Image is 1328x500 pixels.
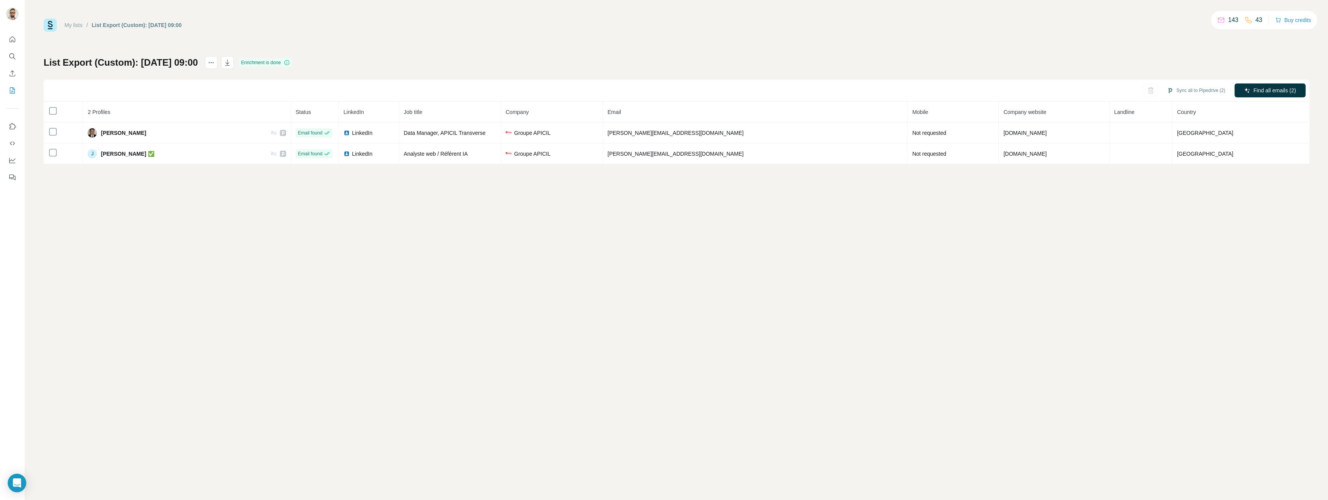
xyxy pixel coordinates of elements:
span: [PERSON_NAME][EMAIL_ADDRESS][DOMAIN_NAME] [608,151,744,157]
div: J [88,149,97,158]
span: [PERSON_NAME] ✅ [101,150,154,158]
span: [PERSON_NAME] [101,129,146,137]
button: Enrich CSV [6,66,19,80]
img: Avatar [6,8,19,20]
span: Mobile [912,109,928,115]
span: Company [506,109,529,115]
button: Sync all to Pipedrive (2) [1162,85,1231,96]
img: company-logo [506,151,512,157]
div: Open Intercom Messenger [8,474,26,492]
div: List Export (Custom): [DATE] 09:00 [92,21,182,29]
img: Avatar [88,128,97,138]
span: Company website [1003,109,1046,115]
button: Use Surfe on LinkedIn [6,119,19,133]
span: 2 Profiles [88,109,110,115]
span: Not requested [912,130,946,136]
button: actions [205,56,217,69]
span: [GEOGRAPHIC_DATA] [1177,130,1233,136]
span: Not requested [912,151,946,157]
p: 43 [1255,15,1262,25]
span: [DOMAIN_NAME] [1003,130,1047,136]
span: [PERSON_NAME][EMAIL_ADDRESS][DOMAIN_NAME] [608,130,744,136]
span: [GEOGRAPHIC_DATA] [1177,151,1233,157]
img: LinkedIn logo [344,130,350,136]
span: Data Manager, APICIL Transverse [404,130,486,136]
button: Feedback [6,170,19,184]
span: Email found [298,150,322,157]
span: Email [608,109,621,115]
span: [DOMAIN_NAME] [1003,151,1047,157]
div: Enrichment is done [239,58,293,67]
span: LinkedIn [352,150,373,158]
a: My lists [64,22,83,28]
span: Country [1177,109,1196,115]
span: Analyste web / Référent IA [404,151,468,157]
button: Search [6,49,19,63]
button: Find all emails (2) [1235,83,1306,97]
span: Job title [404,109,422,115]
img: LinkedIn logo [344,151,350,157]
h1: List Export (Custom): [DATE] 09:00 [44,56,198,69]
button: Buy credits [1275,15,1311,26]
img: company-logo [506,130,512,136]
span: Groupe APICIL [514,129,551,137]
span: Email found [298,129,322,136]
span: LinkedIn [352,129,373,137]
span: Landline [1114,109,1135,115]
button: Quick start [6,32,19,46]
p: 143 [1228,15,1238,25]
button: Use Surfe API [6,136,19,150]
span: Status [296,109,311,115]
button: Dashboard [6,153,19,167]
button: My lists [6,83,19,97]
span: LinkedIn [344,109,364,115]
li: / [86,21,88,29]
span: Find all emails (2) [1253,87,1296,94]
img: Surfe Logo [44,19,57,32]
span: Groupe APICIL [514,150,551,158]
